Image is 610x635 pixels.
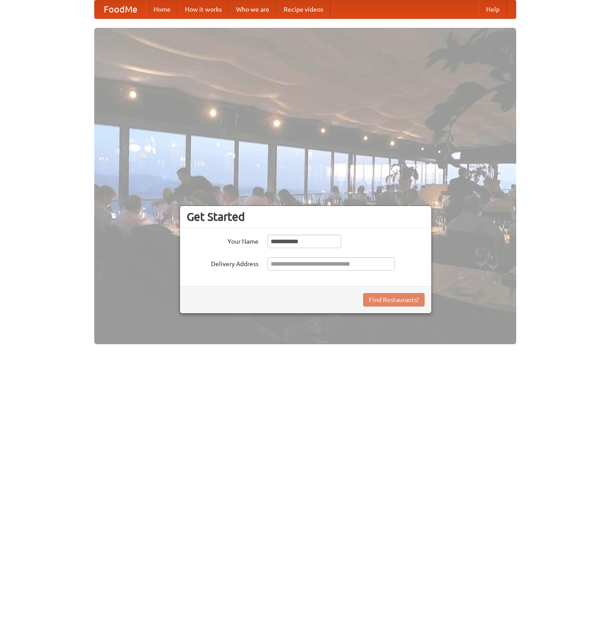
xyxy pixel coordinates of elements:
[229,0,276,18] a: Who we are
[187,235,259,246] label: Your Name
[187,210,425,223] h3: Get Started
[146,0,178,18] a: Home
[95,0,146,18] a: FoodMe
[178,0,229,18] a: How it works
[187,257,259,268] label: Delivery Address
[276,0,330,18] a: Recipe videos
[479,0,507,18] a: Help
[363,293,425,307] button: Find Restaurants!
